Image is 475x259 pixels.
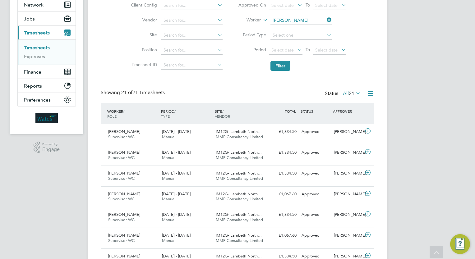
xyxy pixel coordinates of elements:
label: Client Config [129,2,157,8]
span: MMP Consultancy Limited [216,238,263,243]
label: Approved On [238,2,266,8]
span: Select date [315,47,338,53]
span: [DATE] - [DATE] [162,233,191,238]
span: IM12G- Lambeth North… [216,233,262,238]
span: MMP Consultancy Limited [216,176,263,181]
span: To [304,1,312,9]
input: Search for... [161,1,223,10]
span: Select date [271,47,294,53]
span: [PERSON_NAME] [108,170,140,176]
span: IM12G- Lambeth North… [216,253,262,259]
span: Manual [162,196,175,202]
span: Engage [42,147,60,152]
span: [PERSON_NAME] [108,129,140,134]
span: Supervisor WC [108,176,135,181]
span: [DATE] - [DATE] [162,191,191,197]
span: MMP Consultancy Limited [216,134,263,139]
div: £1,067.60 [267,189,299,199]
label: Position [129,47,157,52]
span: TYPE [161,114,170,119]
span: 21 Timesheets [121,89,165,96]
span: TOTAL [285,109,296,114]
div: Status [325,89,362,98]
label: All [343,90,361,97]
span: Select date [271,2,294,8]
div: WORKER [106,106,159,122]
span: Manual [162,134,175,139]
span: [PERSON_NAME] [108,212,140,217]
div: £1,334.50 [267,127,299,137]
span: Reports [24,83,42,89]
label: Timesheet ID [129,62,157,67]
div: [PERSON_NAME] [331,127,364,137]
span: Manual [162,238,175,243]
input: Search for... [161,31,223,40]
label: Period Type [238,32,266,38]
div: [PERSON_NAME] [331,168,364,179]
input: Search for... [161,46,223,55]
span: Manual [162,155,175,160]
span: [PERSON_NAME] [108,253,140,259]
span: / [222,109,224,114]
span: Manual [162,217,175,222]
span: [PERSON_NAME] [108,191,140,197]
div: [PERSON_NAME] [331,148,364,158]
span: [DATE] - [DATE] [162,150,191,155]
button: Finance [18,65,76,79]
span: [DATE] - [DATE] [162,212,191,217]
div: APPROVER [331,106,364,117]
span: Jobs [24,16,35,22]
span: Supervisor WC [108,217,135,222]
span: [DATE] - [DATE] [162,170,191,176]
a: Expenses [24,53,45,59]
div: Approved [299,230,331,241]
span: To [304,46,312,54]
span: MMP Consultancy Limited [216,196,263,202]
label: Site [129,32,157,38]
div: STATUS [299,106,331,117]
span: Supervisor WC [108,196,135,202]
span: Powered by [42,142,60,147]
span: Timesheets [24,30,50,36]
input: Search for... [161,16,223,25]
a: Go to home page [17,113,76,123]
button: Preferences [18,93,76,107]
input: Search for... [161,61,223,70]
span: 21 of [121,89,132,96]
span: Network [24,2,44,8]
span: Select date [315,2,338,8]
div: SITE [213,106,267,122]
span: ROLE [107,114,117,119]
div: [PERSON_NAME] [331,210,364,220]
div: [PERSON_NAME] [331,230,364,241]
span: [DATE] - [DATE] [162,253,191,259]
div: PERIOD [159,106,213,122]
div: £1,334.50 [267,148,299,158]
div: Approved [299,148,331,158]
label: Vendor [129,17,157,23]
span: IM12G- Lambeth North… [216,212,262,217]
label: Worker [233,17,261,23]
span: MMP Consultancy Limited [216,155,263,160]
span: VENDOR [215,114,230,119]
label: Period [238,47,266,52]
div: £1,334.50 [267,168,299,179]
img: wates-logo-retina.png [35,113,58,123]
div: Approved [299,189,331,199]
input: Select one [270,31,332,40]
div: Approved [299,168,331,179]
span: [PERSON_NAME] [108,150,140,155]
span: IM12G- Lambeth North… [216,191,262,197]
input: Search for... [270,16,332,25]
span: Preferences [24,97,51,103]
span: Finance [24,69,41,75]
a: Powered byEngage [34,142,60,153]
div: [PERSON_NAME] [331,189,364,199]
button: Reports [18,79,76,93]
button: Engage Resource Center [450,234,470,254]
div: £1,334.50 [267,210,299,220]
span: 21 [349,90,354,97]
div: £1,067.60 [267,230,299,241]
span: MMP Consultancy Limited [216,217,263,222]
button: Timesheets [18,26,76,39]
